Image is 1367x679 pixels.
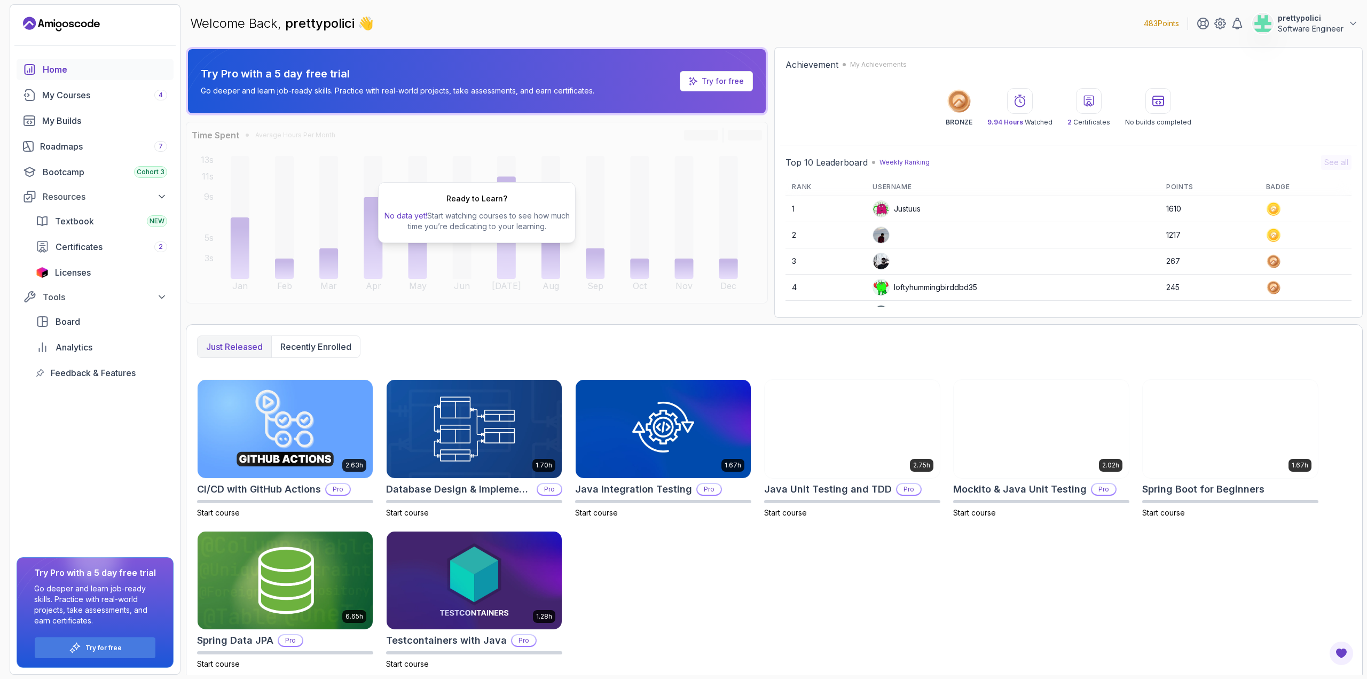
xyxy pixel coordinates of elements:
span: Start course [764,508,807,517]
a: Spring Boot for Beginners card1.67hSpring Boot for BeginnersStart course [1142,379,1318,518]
p: Pro [897,484,921,495]
span: No data yet! [384,211,427,220]
img: Database Design & Implementation card [387,380,562,478]
p: 483 Points [1144,18,1179,29]
th: Points [1160,178,1259,196]
p: Welcome Back, [190,15,374,32]
span: Start course [386,659,429,668]
p: prettypolici [1278,13,1344,24]
div: Home [43,63,167,76]
td: 1610 [1160,196,1259,222]
p: Go deeper and learn job-ready skills. Practice with real-world projects, take assessments, and ea... [34,583,156,626]
span: Start course [386,508,429,517]
button: Try for free [34,637,156,659]
p: 2.02h [1102,461,1119,470]
h2: Testcontainers with Java [386,633,507,648]
td: 214 [1160,301,1259,327]
img: user profile image [1253,13,1273,34]
span: prettypolici [285,15,358,31]
span: 👋 [356,12,378,35]
img: default monster avatar [873,279,889,295]
span: Start course [953,508,996,517]
img: CI/CD with GitHub Actions card [198,380,373,478]
img: user profile image [873,253,889,269]
div: loftyhummingbirddbd35 [873,279,977,296]
span: 4 [159,91,163,99]
div: My Courses [42,89,167,102]
a: Landing page [23,15,100,33]
span: Start course [575,508,618,517]
a: home [17,59,174,80]
div: Roadmaps [40,140,167,153]
span: Textbook [55,215,94,228]
p: 1.67h [1292,461,1308,470]
h2: CI/CD with GitHub Actions [197,482,321,497]
td: 1217 [1160,222,1259,248]
h2: Java Integration Testing [575,482,692,497]
div: Bootcamp [43,166,167,178]
p: Weekly Ranking [879,158,930,167]
button: user profile imageprettypoliciSoftware Engineer [1252,13,1358,34]
td: 2 [785,222,866,248]
a: Spring Data JPA card6.65hSpring Data JPAProStart course [197,531,373,670]
a: Try for free [85,644,122,652]
a: Try for free [702,76,744,87]
button: Open Feedback Button [1329,641,1354,666]
a: analytics [29,337,174,358]
span: Board [56,315,80,328]
button: Tools [17,287,174,307]
a: textbook [29,210,174,232]
p: Certificates [1067,118,1110,127]
p: Try Pro with a 5 day free trial [201,66,594,81]
td: 245 [1160,275,1259,301]
button: See all [1321,155,1352,170]
img: Testcontainers with Java card [387,532,562,630]
span: 2 [159,243,163,251]
td: 3 [785,248,866,275]
p: Go deeper and learn job-ready skills. Practice with real-world projects, take assessments, and ea... [201,85,594,96]
button: Recently enrolled [271,336,360,357]
a: roadmaps [17,136,174,157]
span: Cohort 3 [137,168,164,176]
span: Licenses [55,266,91,279]
p: 1.28h [536,612,552,621]
td: 1 [785,196,866,222]
a: Mockito & Java Unit Testing card2.02hMockito & Java Unit TestingProStart course [953,379,1129,518]
h2: Top 10 Leaderboard [785,156,868,169]
img: Java Integration Testing card [576,380,751,478]
p: Pro [326,484,350,495]
button: Resources [17,187,174,206]
img: jetbrains icon [36,267,49,278]
h2: Ready to Learn? [446,193,507,204]
a: builds [17,110,174,131]
p: Start watching courses to see how much time you’re dedicating to your learning. [383,210,571,232]
a: certificates [29,236,174,257]
a: Try for free [680,71,753,91]
span: Feedback & Features [51,366,136,379]
a: courses [17,84,174,106]
a: Database Design & Implementation card1.70hDatabase Design & ImplementationProStart course [386,379,562,518]
h2: Achievement [785,58,838,71]
a: feedback [29,362,174,384]
p: Watched [987,118,1052,127]
td: 5 [785,301,866,327]
img: Java Unit Testing and TDD card [765,380,940,478]
p: Recently enrolled [280,340,351,353]
span: NEW [150,217,164,225]
th: Username [866,178,1160,196]
p: My Achievements [850,60,907,69]
a: Java Unit Testing and TDD card2.75hJava Unit Testing and TDDProStart course [764,379,940,518]
h2: Spring Boot for Beginners [1142,482,1264,497]
th: Badge [1260,178,1352,196]
img: default monster avatar [873,201,889,217]
span: 9.94 Hours [987,118,1023,126]
span: Start course [197,508,240,517]
a: bootcamp [17,161,174,183]
div: Tools [43,291,167,303]
span: Analytics [56,341,92,354]
a: Testcontainers with Java card1.28hTestcontainers with JavaProStart course [386,531,562,670]
span: Certificates [56,240,103,253]
p: 1.70h [536,461,552,470]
